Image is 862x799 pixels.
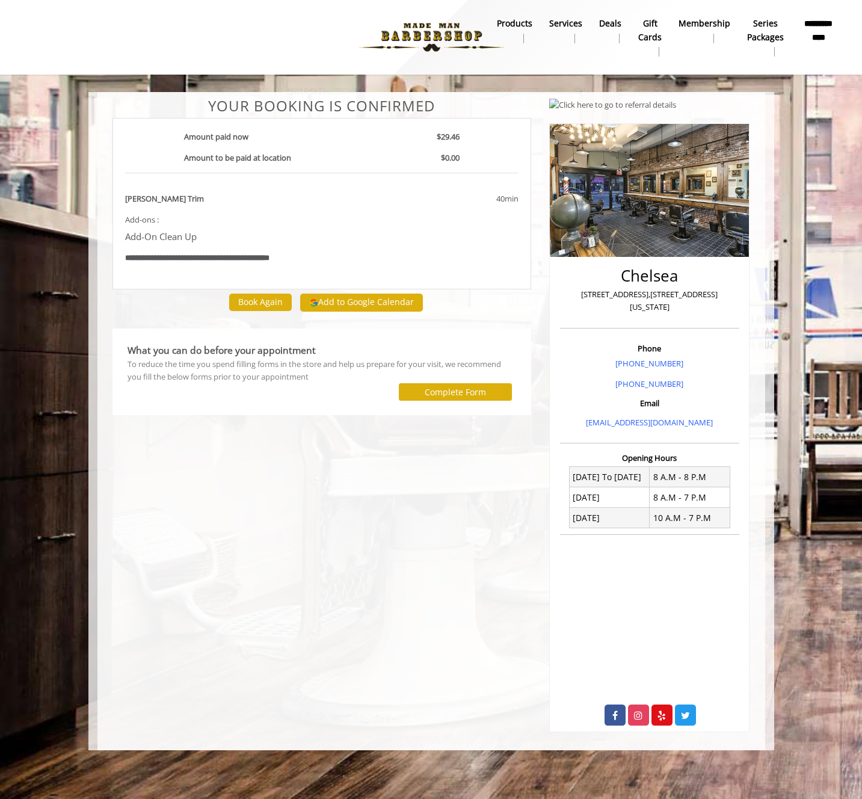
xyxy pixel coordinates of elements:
img: Made Man Barbershop logo [349,4,514,70]
div: To reduce the time you spend filling forms in the store and help us prepare for your visit, we re... [128,358,517,383]
a: [PHONE_NUMBER] [615,358,683,369]
b: gift cards [638,17,662,44]
span: Add-ons : [125,214,159,225]
b: Amount paid now [184,131,248,142]
h3: Email [563,399,736,407]
b: Amount to be paid at location [184,152,291,163]
td: [DATE] To [DATE] [569,467,650,487]
label: Complete Form [425,387,486,397]
td: 8 A.M - 7 P.M [650,487,730,508]
a: Productsproducts [488,15,541,46]
h2: Chelsea [563,267,736,285]
b: What you can do before your appointment [128,344,316,357]
a: DealsDeals [591,15,630,46]
p: Add-On Clean Up [125,229,381,244]
b: Deals [599,17,621,30]
b: $0.00 [441,152,460,163]
h3: Opening Hours [560,454,739,462]
b: $29.46 [437,131,460,142]
button: Add to Google Calendar [300,294,423,312]
a: ServicesServices [541,15,591,46]
h3: Phone [563,344,736,353]
b: products [497,17,532,30]
center: Your Booking is confirmed [112,98,532,114]
a: MembershipMembership [670,15,739,46]
img: Click here to go to referral details [549,99,676,111]
a: [EMAIL_ADDRESS][DOMAIN_NAME] [586,417,713,428]
b: [PERSON_NAME] Trim [125,193,204,205]
a: [PHONE_NUMBER] [615,378,683,389]
td: 10 A.M - 7 P.M [650,508,730,528]
td: [DATE] [569,487,650,508]
a: Gift cardsgift cards [630,15,670,60]
button: Book Again [229,294,292,311]
b: Membership [679,17,730,30]
div: 40min [399,193,519,205]
p: [STREET_ADDRESS],[STREET_ADDRESS][US_STATE] [563,288,736,313]
td: [DATE] [569,508,650,528]
b: Series packages [747,17,784,44]
b: Services [549,17,582,30]
button: Complete Form [399,383,512,401]
a: Series packagesSeries packages [739,15,792,60]
td: 8 A.M - 8 P.M [650,467,730,487]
